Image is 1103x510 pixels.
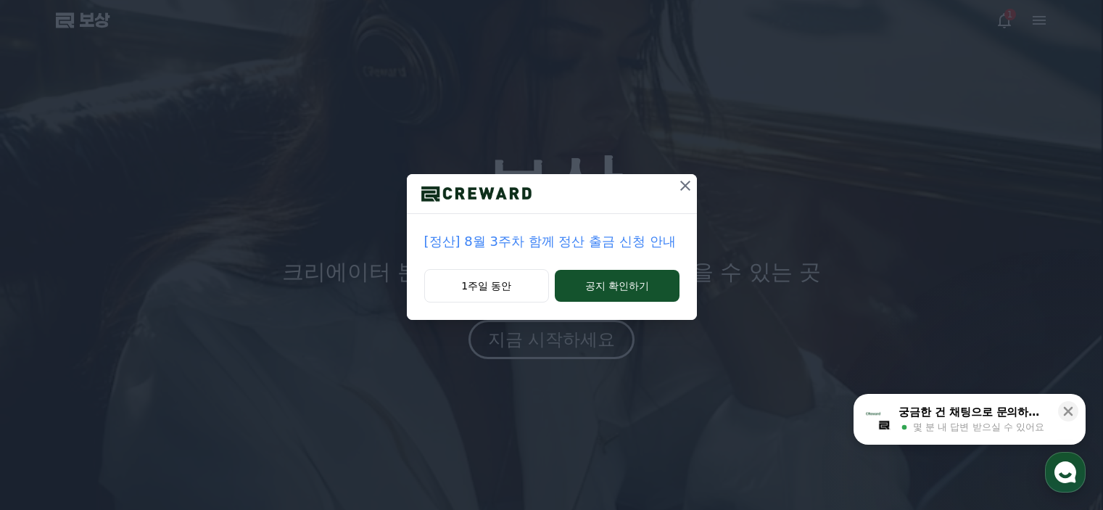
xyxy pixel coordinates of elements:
font: 공지 확인하기 [585,280,649,292]
font: 1주일 동안 [461,280,511,292]
button: 공지 확인하기 [555,270,679,302]
button: 1주일 동안 [424,269,550,303]
font: [정산] 8월 3주차 함께 정산 출금 신청 안내 [424,234,676,249]
img: 심벌 마크 [407,183,546,205]
a: [정산] 8월 3주차 함께 정산 출금 신청 안내 [424,231,679,252]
